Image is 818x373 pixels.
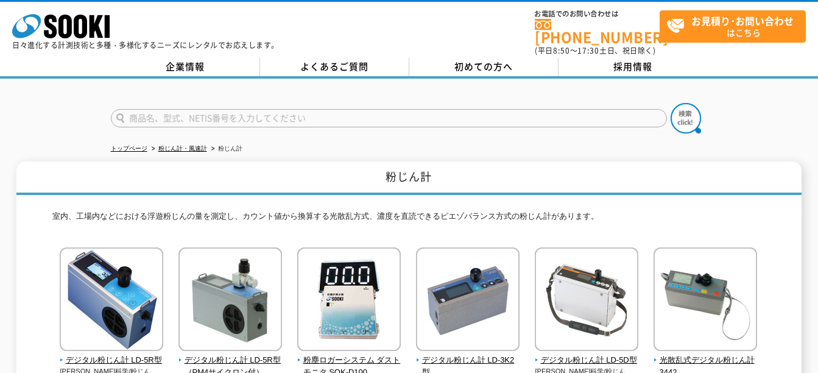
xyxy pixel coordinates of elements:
[454,60,513,73] span: 初めての方へ
[409,58,559,76] a: 初めての方へ
[559,58,708,76] a: 採用情報
[553,45,570,56] span: 8:50
[60,247,163,354] img: デジタル粉じん計 LD-5R型
[52,210,765,229] p: 室内、工場内などにおける浮遊粉じんの量を測定し、カウント値から換算する光散乱方式、濃度を直読できるピエゾバランス方式の粉じん計があります。
[260,58,409,76] a: よくあるご質問
[12,41,279,49] p: 日々進化する計測技術と多種・多様化するニーズにレンタルでお応えします。
[535,10,660,18] span: お電話でのお問い合わせは
[297,247,401,354] img: 粉塵ロガーシステム ダストモニタ SOK-D100
[16,162,802,195] h1: 粉じん計
[416,247,520,354] img: デジタル粉じん計 LD-3K2型
[535,45,655,56] span: (平日 ～ 土日、祝日除く)
[660,10,806,43] a: お見積り･お問い合わせはこちら
[111,145,147,152] a: トップページ
[691,13,794,28] strong: お見積り･お問い合わせ
[535,354,639,367] span: デジタル粉じん計 LD-5D型
[158,145,207,152] a: 粉じん計・風速計
[577,45,599,56] span: 17:30
[535,343,639,367] a: デジタル粉じん計 LD-5D型
[654,247,757,354] img: 光散乱式デジタル粉じん計 3442
[535,247,638,354] img: デジタル粉じん計 LD-5D型
[666,11,805,41] span: はこちら
[209,143,242,155] li: 粉じん計
[60,354,164,367] span: デジタル粉じん計 LD-5R型
[535,19,660,44] a: [PHONE_NUMBER]
[671,103,701,133] img: btn_search.png
[111,109,667,127] input: 商品名、型式、NETIS番号を入力してください
[111,58,260,76] a: 企業情報
[60,343,164,367] a: デジタル粉じん計 LD-5R型
[178,247,282,354] img: デジタル粉じん計 LD-5R型（PM4サイクロン付）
